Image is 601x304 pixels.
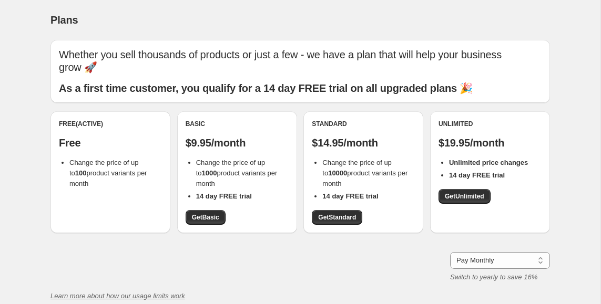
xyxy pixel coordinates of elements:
b: 14 day FREE trial [449,171,505,179]
span: Change the price of up to product variants per month [196,159,278,187]
span: Get Standard [318,213,356,222]
p: $9.95/month [186,137,289,149]
a: Learn more about how our usage limits work [50,292,185,300]
span: Plans [50,14,78,26]
div: Free (Active) [59,120,162,128]
p: Free [59,137,162,149]
span: Change the price of up to product variants per month [322,159,408,187]
span: Get Basic [192,213,219,222]
a: GetBasic [186,210,226,225]
b: 14 day FREE trial [196,192,252,200]
p: $19.95/month [439,137,542,149]
span: Get Unlimited [445,192,484,201]
b: 100 [75,169,87,177]
i: Switch to yearly to save 16% [450,273,537,281]
p: $14.95/month [312,137,415,149]
b: As a first time customer, you qualify for a 14 day FREE trial on all upgraded plans 🎉 [59,82,473,94]
a: GetStandard [312,210,362,225]
div: Standard [312,120,415,128]
div: Unlimited [439,120,542,128]
b: 1000 [202,169,217,177]
p: Whether you sell thousands of products or just a few - we have a plan that will help your busines... [59,48,542,74]
b: 10000 [328,169,347,177]
a: GetUnlimited [439,189,491,204]
b: 14 day FREE trial [322,192,378,200]
b: Unlimited price changes [449,159,528,166]
span: Change the price of up to product variants per month [69,159,147,187]
div: Basic [186,120,289,128]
